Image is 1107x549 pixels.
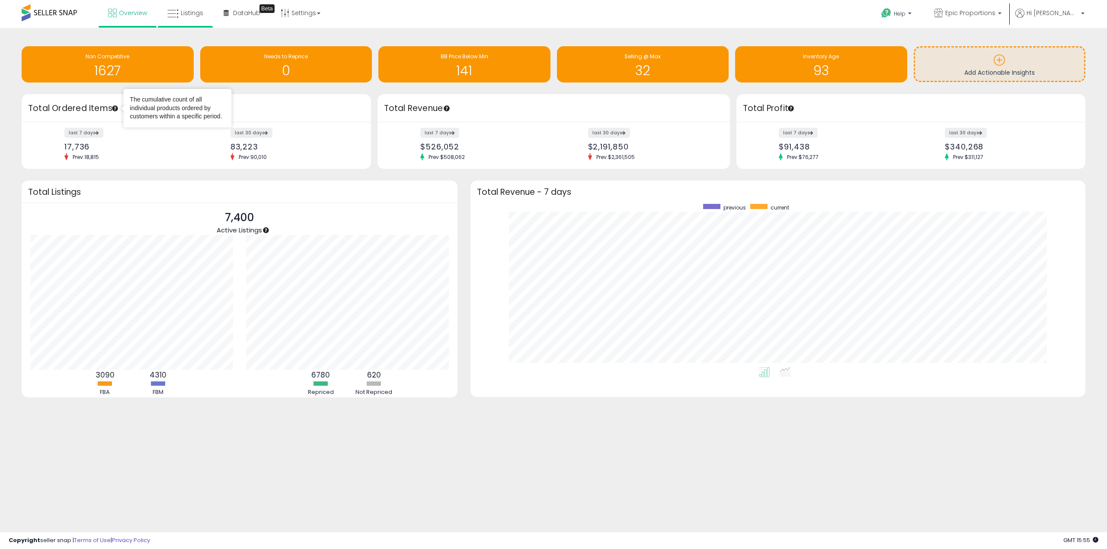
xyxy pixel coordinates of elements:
h1: 32 [561,63,725,78]
div: Tooltip anchor [443,105,451,112]
div: Repriced [295,388,347,397]
span: Active Listings [217,225,262,235]
a: Selling @ Max 32 [557,46,729,83]
div: The cumulative count of all individual products ordered by customers within a specific period. [130,95,225,121]
h1: 141 [383,63,546,78]
a: Needs to Reprice 0 [200,46,372,83]
a: Hi [PERSON_NAME] [1015,9,1085,28]
span: Inventory Age [803,53,839,60]
span: Overview [119,9,147,17]
h3: Total Listings [28,189,451,195]
span: Selling @ Max [624,53,661,60]
span: Add Actionable Insights [964,68,1035,77]
p: 7,400 [217,209,262,226]
a: BB Price Below Min 141 [378,46,550,83]
span: Epic Proportions [945,9,995,17]
div: FBM [132,388,184,397]
div: $91,438 [779,142,904,151]
b: 6780 [311,370,330,380]
span: Prev: $311,127 [949,153,988,161]
a: Add Actionable Insights [915,48,1085,81]
span: Listings [181,9,203,17]
label: last 7 days [64,128,103,138]
h1: 93 [739,63,903,78]
h3: Total Ordered Items [28,102,365,114]
span: DataHub [233,9,260,17]
h3: Total Revenue [384,102,723,114]
label: last 7 days [420,128,459,138]
label: last 30 days [230,128,272,138]
div: $340,268 [945,142,1070,151]
span: BB Price Below Min [441,53,488,60]
b: 4310 [150,370,166,380]
span: Prev: 18,815 [68,153,103,161]
span: Needs to Reprice [264,53,308,60]
span: Help [894,10,905,17]
div: 17,736 [64,142,190,151]
h3: Total Revenue - 7 days [477,189,1079,195]
div: $2,191,850 [588,142,715,151]
label: last 30 days [945,128,987,138]
a: Help [874,1,920,28]
div: FBA [79,388,131,397]
span: previous [723,204,746,211]
h3: Total Profit [743,102,1079,114]
b: 3090 [96,370,115,380]
div: Tooltip anchor [111,105,119,112]
div: Tooltip anchor [787,105,795,112]
b: 620 [367,370,381,380]
label: last 7 days [779,128,818,138]
span: Prev: $2,361,505 [592,153,639,161]
label: last 30 days [588,128,630,138]
a: Inventory Age 93 [735,46,907,83]
div: $526,052 [420,142,547,151]
div: Tooltip anchor [262,226,270,234]
span: Prev: $508,062 [424,153,469,161]
span: Prev: 90,010 [234,153,271,161]
div: 83,223 [230,142,356,151]
div: Tooltip anchor [259,4,275,13]
h1: 1627 [26,63,189,78]
i: Get Help [881,8,892,19]
span: Non Competitive [86,53,129,60]
span: Prev: $76,277 [783,153,823,161]
span: Hi [PERSON_NAME] [1027,9,1078,17]
span: current [771,204,789,211]
a: Non Competitive 1627 [22,46,194,83]
div: Not Repriced [348,388,400,397]
h1: 0 [205,63,368,78]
